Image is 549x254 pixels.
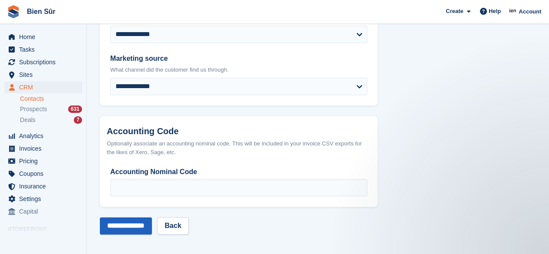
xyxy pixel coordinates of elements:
span: Invoices [19,142,71,155]
span: Storefront [8,225,86,234]
a: Deals 7 [20,115,82,125]
span: Tasks [19,43,71,56]
a: menu [4,155,82,167]
a: menu [4,180,82,192]
a: menu [4,193,82,205]
img: Asmaa Habri [509,7,517,16]
span: Help [489,7,501,16]
a: menu [4,69,82,81]
span: CRM [19,81,71,93]
span: Settings [19,193,71,205]
a: Bien Sûr [23,4,59,19]
span: Capital [19,205,71,218]
h2: Accounting Code [107,126,371,136]
a: menu [4,168,82,180]
a: menu [4,142,82,155]
span: Account [519,7,541,16]
span: Sites [19,69,71,81]
img: stora-icon-8386f47178a22dfd0bd8f6a31ec36ba5ce8667c1dd55bd0f319d3a0aa187defe.svg [7,5,20,18]
span: Analytics [19,130,71,142]
a: Prospects 631 [20,105,82,114]
p: What channel did the customer find us through. [110,66,367,74]
div: Optionally associate an accounting nominal code. This will be included in your invoice CSV export... [107,139,371,156]
div: 631 [68,106,82,113]
span: Insurance [19,180,71,192]
span: Home [19,31,71,43]
div: 7 [74,116,82,124]
span: Coupons [19,168,71,180]
span: Subscriptions [19,56,71,68]
a: menu [4,56,82,68]
a: Contacts [20,95,82,103]
label: Accounting Nominal Code [110,167,367,177]
span: Pricing [19,155,71,167]
span: Create [446,7,463,16]
a: menu [4,43,82,56]
a: menu [4,205,82,218]
label: Marketing source [110,53,367,64]
a: menu [4,130,82,142]
a: Back [157,217,188,234]
span: Prospects [20,105,47,113]
a: menu [4,81,82,93]
span: Deals [20,116,36,124]
a: menu [4,31,82,43]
